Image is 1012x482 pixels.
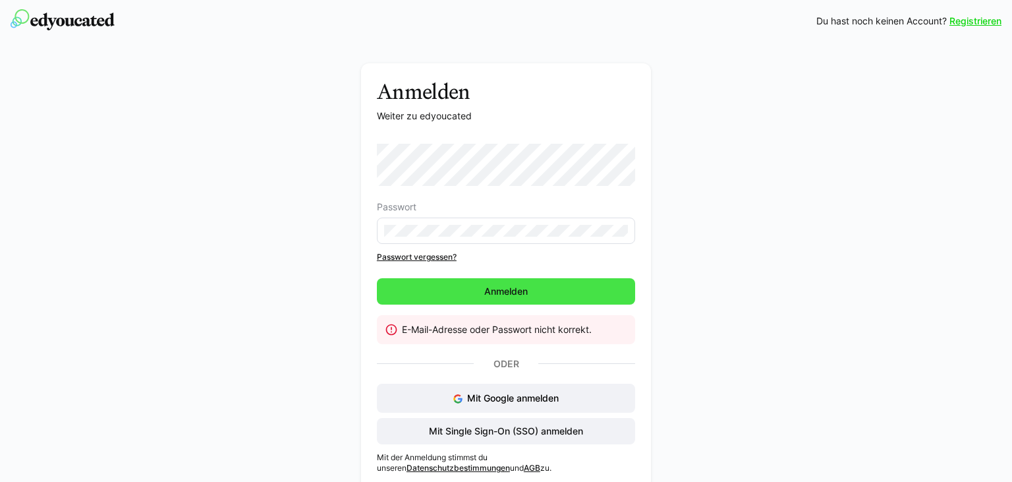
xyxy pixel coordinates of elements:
span: Du hast noch keinen Account? [816,15,947,28]
button: Mit Google anmelden [377,384,635,413]
h3: Anmelden [377,79,635,104]
a: Passwort vergessen? [377,252,635,262]
img: edyoucated [11,9,115,30]
span: Mit Google anmelden [467,392,559,404]
button: Anmelden [377,278,635,305]
span: Passwort [377,202,416,212]
a: AGB [524,463,540,473]
span: Anmelden [482,285,530,298]
a: Datenschutzbestimmungen [407,463,510,473]
p: Weiter zu edyoucated [377,109,635,123]
span: Mit Single Sign-On (SSO) anmelden [427,425,585,438]
div: E-Mail-Adresse oder Passwort nicht korrekt. [402,323,625,336]
button: Mit Single Sign-On (SSO) anmelden [377,418,635,444]
p: Mit der Anmeldung stimmst du unseren und zu. [377,452,635,473]
p: Oder [474,355,538,373]
a: Registrieren [949,15,1001,28]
